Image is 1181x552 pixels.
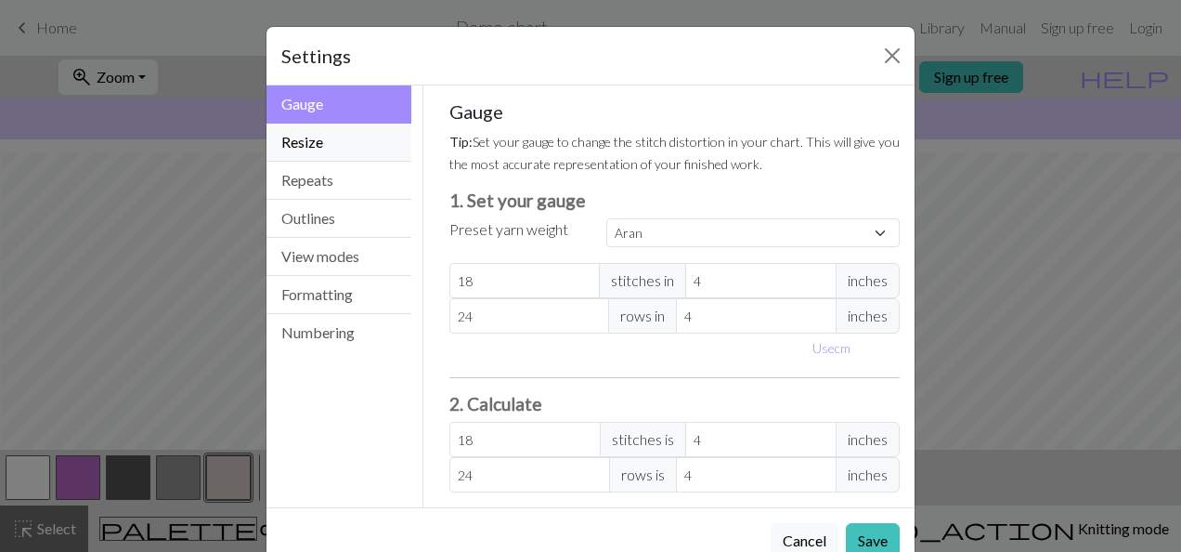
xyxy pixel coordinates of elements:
small: Set your gauge to change the stitch distortion in your chart. This will give you the most accurat... [449,134,900,172]
button: Numbering [266,314,411,351]
span: inches [836,263,900,298]
h5: Gauge [449,100,901,123]
button: Formatting [266,276,411,314]
button: Gauge [266,85,411,124]
span: rows is [609,457,677,493]
strong: Tip: [449,134,473,150]
span: inches [836,298,900,334]
button: Close [877,41,907,71]
span: stitches in [599,263,686,298]
h3: 1. Set your gauge [449,190,901,211]
span: inches [836,457,900,493]
label: Preset yarn weight [449,218,568,241]
button: View modes [266,238,411,276]
span: stitches is [600,422,686,457]
button: Repeats [266,162,411,200]
h5: Settings [281,42,351,70]
button: Usecm [804,334,859,362]
span: rows in [608,298,677,334]
button: Resize [266,124,411,162]
button: Outlines [266,200,411,238]
h3: 2. Calculate [449,393,901,414]
span: inches [836,422,900,457]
